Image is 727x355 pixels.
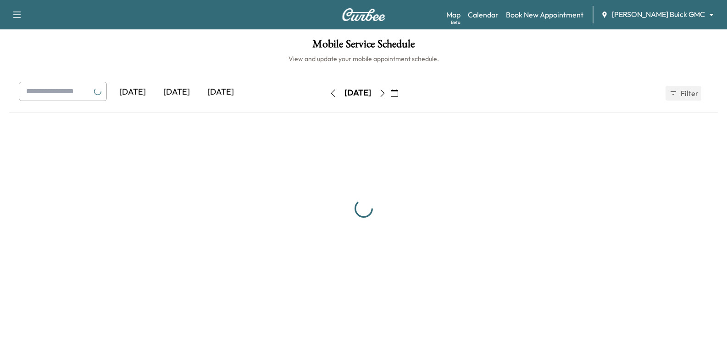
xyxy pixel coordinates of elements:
button: Filter [666,86,701,101]
h1: Mobile Service Schedule [9,39,718,54]
div: [DATE] [199,82,243,103]
div: Beta [451,19,461,26]
h6: View and update your mobile appointment schedule. [9,54,718,63]
div: [DATE] [111,82,155,103]
div: [DATE] [344,87,371,99]
a: MapBeta [446,9,461,20]
span: [PERSON_NAME] Buick GMC [612,9,705,20]
img: Curbee Logo [342,8,386,21]
a: Book New Appointment [506,9,583,20]
div: [DATE] [155,82,199,103]
span: Filter [681,88,697,99]
a: Calendar [468,9,499,20]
